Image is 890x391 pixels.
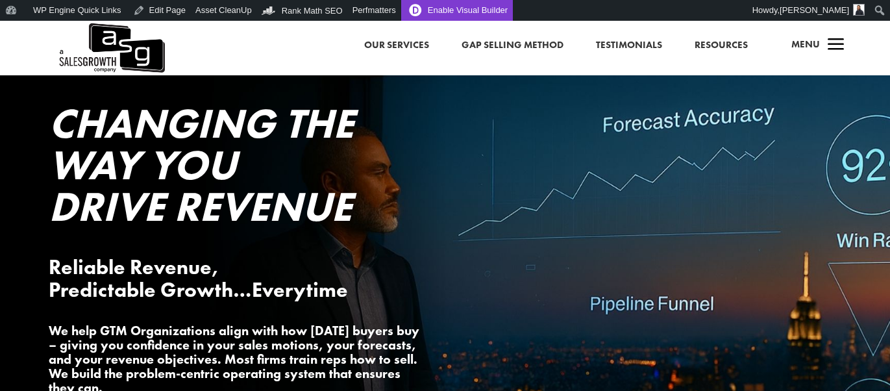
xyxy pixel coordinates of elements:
[21,21,31,31] img: logo_orange.svg
[49,256,423,301] p: Reliable Revenue, Predictable Growth…Everytime
[143,83,219,92] div: Keywords by Traffic
[364,37,429,54] a: Our Services
[462,37,563,54] a: Gap Selling Method
[58,21,165,75] img: ASG Co. Logo
[36,21,64,31] div: v 4.0.25
[129,82,140,92] img: tab_keywords_by_traffic_grey.svg
[34,34,143,44] div: Domain: [DOMAIN_NAME]
[823,32,849,58] span: a
[596,37,662,54] a: Testimonials
[49,103,423,234] h2: Changing the Way You Drive Revenue
[21,34,31,44] img: website_grey.svg
[695,37,748,54] a: Resources
[49,83,116,92] div: Domain Overview
[780,5,849,15] span: [PERSON_NAME]
[35,82,45,92] img: tab_domain_overview_orange.svg
[58,21,165,75] a: A Sales Growth Company Logo
[791,38,820,51] span: Menu
[282,6,343,16] span: Rank Math SEO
